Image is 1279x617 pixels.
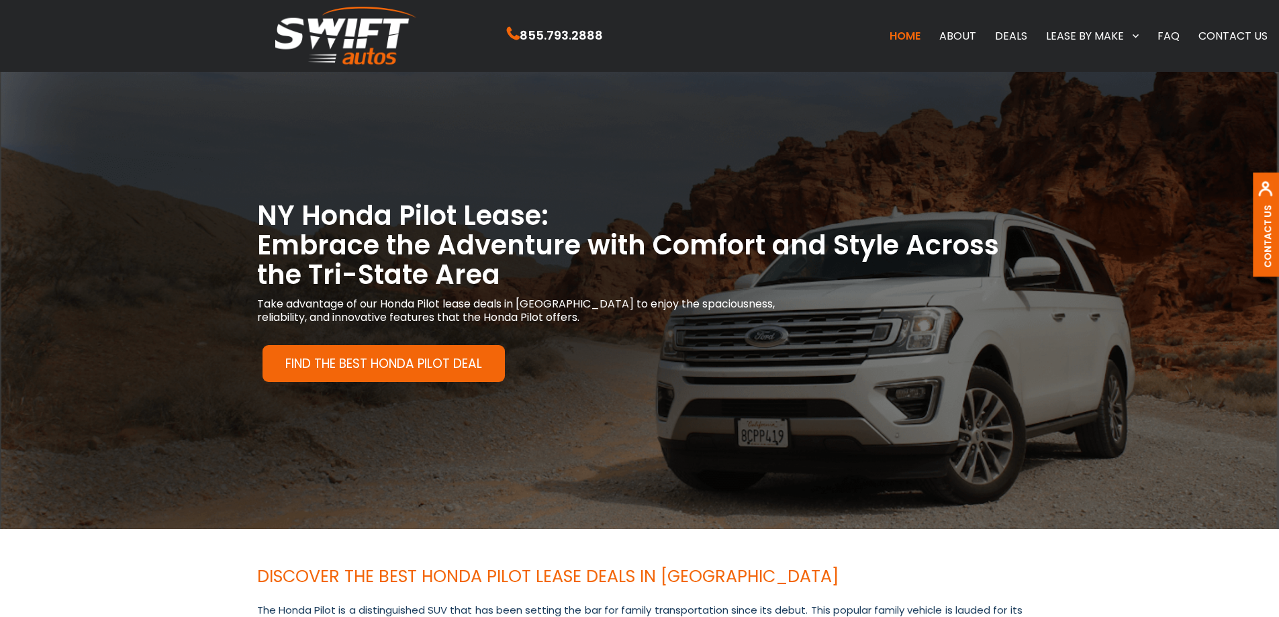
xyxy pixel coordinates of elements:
[1258,181,1273,205] img: contact us, iconuser
[1148,21,1189,50] a: FAQ
[263,345,505,382] a: Find the Best Honda Pilot Deal
[275,7,416,65] img: Swift Autos
[257,289,1023,324] h2: Take advantage of our Honda Pilot lease deals in [GEOGRAPHIC_DATA] to enjoy the spaciousness, rel...
[930,21,986,50] a: ABOUT
[257,567,1023,602] h2: DISCOVER THE BEST HONDA PILOT LEASE DEALS IN [GEOGRAPHIC_DATA]
[257,201,1023,289] h1: NY Honda Pilot Lease: Embrace the Adventure with Comfort and Style Across the Tri-State Area
[1261,205,1274,269] a: Contact Us
[986,21,1037,50] a: DEALS
[507,28,603,44] a: 855.793.2888
[1189,21,1277,50] a: CONTACT US
[520,26,603,45] span: 855.793.2888
[880,21,930,50] a: HOME
[1037,21,1148,50] a: LEASE BY MAKE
